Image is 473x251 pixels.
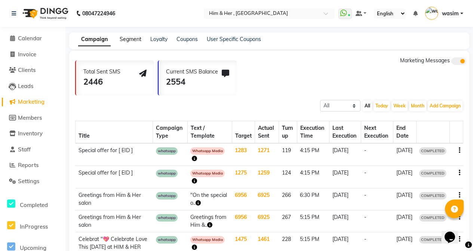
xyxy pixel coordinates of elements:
a: Staff [2,145,64,154]
button: Month [409,101,426,111]
td: Special offer for [ EID ] [76,166,153,188]
td: 266 [279,188,297,210]
td: 6956 [232,210,255,232]
button: Add Campaign [428,101,463,111]
span: whatsapp [156,236,178,244]
td: 119 [279,143,297,166]
a: Reports [2,161,64,170]
button: Week [391,101,408,111]
td: Greetings from Him & Her salon [76,188,153,210]
div: Current SMS Balance [166,68,218,76]
a: Marketing [2,98,64,106]
span: Members [18,114,42,121]
td: 1259 [255,166,279,188]
th: Turn up [279,121,297,144]
span: Clients [18,66,36,73]
a: Segment [120,36,141,43]
td: - [361,188,393,210]
td: [DATE] [393,210,417,232]
td: [DATE] [393,166,417,188]
span: COMPLETED [419,214,446,222]
span: Completed [20,201,48,208]
th: Actual Sent [255,121,279,144]
a: Inventory [2,129,64,138]
div: 2446 [83,76,120,88]
a: Calendar [2,34,64,43]
td: 1271 [255,143,279,166]
td: [DATE] [329,188,361,210]
span: whatsapp [156,147,178,155]
span: whatsapp [156,170,178,177]
th: Execution Time [297,121,329,144]
a: Members [2,114,64,122]
span: Calendar [18,35,42,42]
td: 5:15 PM [297,210,329,232]
button: All [363,101,372,111]
span: Whatsapp Media [190,147,225,155]
a: Settings [2,177,64,186]
img: logo [19,3,70,24]
a: Coupons [176,36,198,43]
td: 267 [279,210,297,232]
span: Invoice [18,51,36,58]
td: [DATE] [329,210,361,232]
td: 6:30 PM [297,188,329,210]
a: User Specific Coupons [207,36,261,43]
td: 6956 [232,188,255,210]
span: COMPLETED [419,147,446,155]
button: Today [374,101,390,111]
span: Marketing [18,98,44,105]
td: Special offer for [ EID ] [76,143,153,166]
td: 6925 [255,188,279,210]
th: Next Execution [361,121,393,144]
td: [DATE] [329,166,361,188]
span: Whatsapp Media [190,236,225,244]
a: Invoice [2,50,64,59]
td: - [361,210,393,232]
span: Staff [18,146,31,153]
span: COMPLETED [419,192,446,200]
th: Title [76,121,153,144]
td: [DATE] [393,188,417,210]
td: 4:15 PM [297,143,329,166]
th: Campaign Type [153,121,188,144]
td: 1283 [232,143,255,166]
th: Last Execution [329,121,361,144]
th: Text / Template [187,121,232,144]
span: InProgress [20,223,48,230]
div: Total Sent SMS [83,68,120,76]
td: - [361,166,393,188]
span: Settings [18,178,39,185]
span: wasim [442,10,459,18]
th: End Date [393,121,417,144]
td: 124 [279,166,297,188]
td: 1275 [232,166,255,188]
span: Reports [18,161,39,169]
td: 6925 [255,210,279,232]
td: [DATE] [393,143,417,166]
a: Loyalty [150,36,168,43]
span: COMPLETED [419,170,446,177]
td: [DATE] [329,143,361,166]
a: Clients [2,66,64,75]
span: whatsapp [156,214,178,222]
a: Leads [2,82,64,91]
span: Leads [18,82,33,90]
td: Greetings from Him &.. [187,210,232,232]
td: 4:15 PM [297,166,329,188]
span: whatsapp [156,192,178,200]
iframe: chat widget [442,221,466,244]
td: Greetings from Him & Her salon [76,210,153,232]
img: wasim [425,7,438,20]
div: 2554 [166,76,218,88]
b: 08047224946 [82,3,115,24]
a: Campaign [78,33,111,46]
td: "On the special o.. [187,188,232,210]
span: Whatsapp Media [190,170,225,177]
span: Marketing Messages [400,57,450,64]
td: - [361,143,393,166]
span: Inventory [18,130,43,137]
th: Target [232,121,255,144]
span: COMPLETED [419,236,446,244]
